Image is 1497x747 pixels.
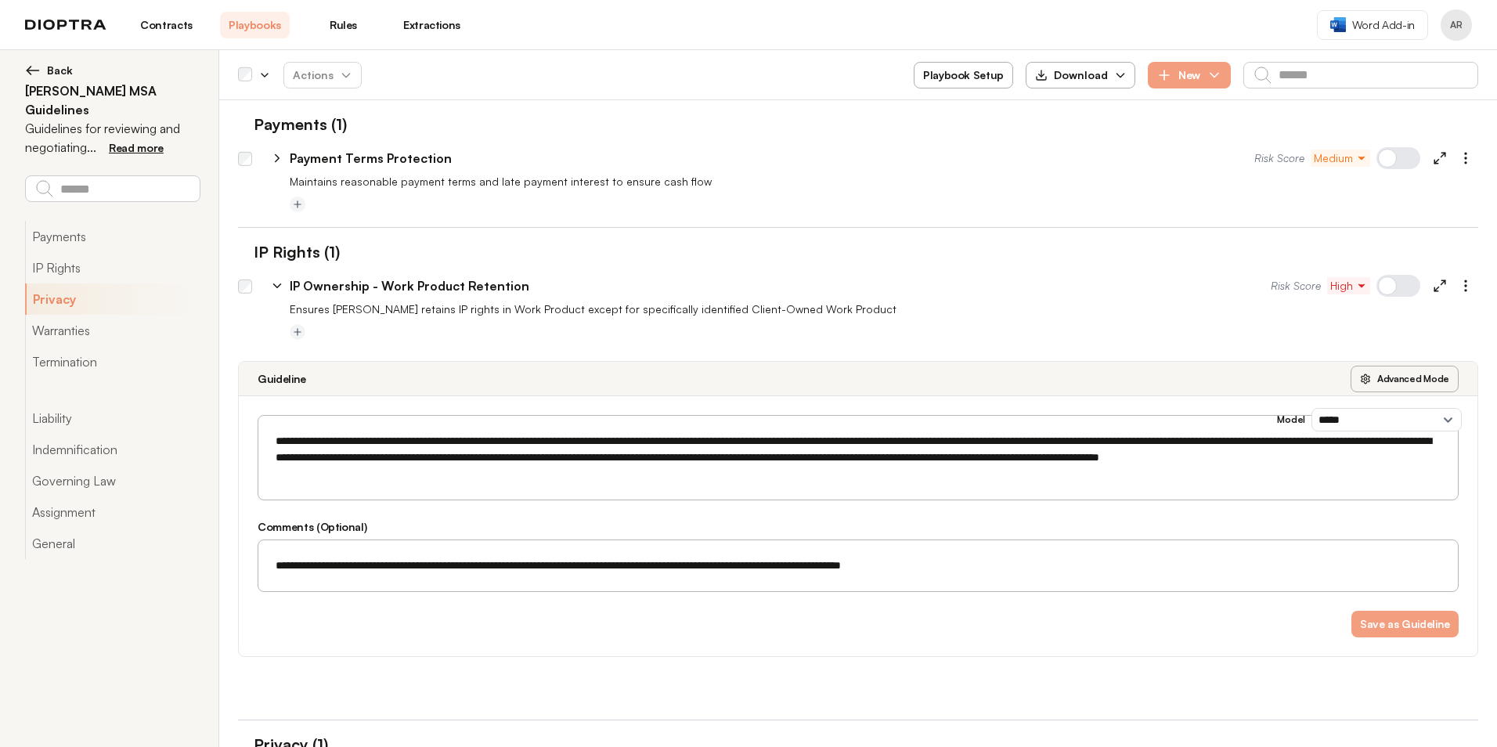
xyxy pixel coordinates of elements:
[47,63,73,78] span: Back
[25,496,200,528] button: Assignment
[290,324,305,340] button: Add tag
[283,62,362,88] button: Actions
[290,174,1478,189] p: Maintains reasonable payment terms and late payment interest to ensure cash flow
[87,139,96,155] span: ...
[25,283,200,315] button: Privacy
[258,371,306,387] h3: Guideline
[290,149,452,168] p: Payment Terms Protection
[258,519,1459,535] h3: Comments (Optional)
[25,346,200,377] button: Termination
[1330,17,1346,32] img: word
[1026,62,1135,88] button: Download
[25,434,200,465] button: Indemnification
[308,12,378,38] a: Rules
[25,20,106,31] img: logo
[1271,278,1321,294] span: Risk Score
[1254,150,1304,166] span: Risk Score
[914,62,1013,88] button: Playbook Setup
[25,63,41,78] img: left arrow
[1277,413,1305,426] h3: Model
[1330,278,1367,294] span: High
[238,68,252,82] div: Select all
[1314,150,1367,166] span: Medium
[25,252,200,283] button: IP Rights
[1148,62,1231,88] button: New
[25,81,200,119] h2: [PERSON_NAME] MSA Guidelines
[109,141,164,154] span: Read more
[1317,10,1428,40] a: Word Add-in
[290,301,1478,317] p: Ensures [PERSON_NAME] retains IP rights in Work Product except for specifically identified Client...
[1351,611,1459,637] button: Save as Guideline
[132,12,201,38] a: Contracts
[25,315,200,346] button: Warranties
[1311,408,1462,431] select: Model
[25,221,200,252] button: Payments
[280,61,365,89] span: Actions
[25,402,200,434] button: Liability
[1035,67,1108,83] div: Download
[1311,150,1370,167] button: Medium
[290,197,305,212] button: Add tag
[25,63,200,78] button: Back
[290,276,529,295] p: IP Ownership - Work Product Retention
[25,465,200,496] button: Governing Law
[1441,9,1472,41] button: Profile menu
[1351,366,1459,392] button: Advanced Mode
[397,12,467,38] a: Extractions
[238,240,340,264] h1: IP Rights (1)
[25,119,200,157] p: Guidelines for reviewing and negotiating
[1352,17,1415,33] span: Word Add-in
[238,113,347,136] h1: Payments (1)
[25,528,200,559] button: General
[1327,277,1370,294] button: High
[220,12,290,38] a: Playbooks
